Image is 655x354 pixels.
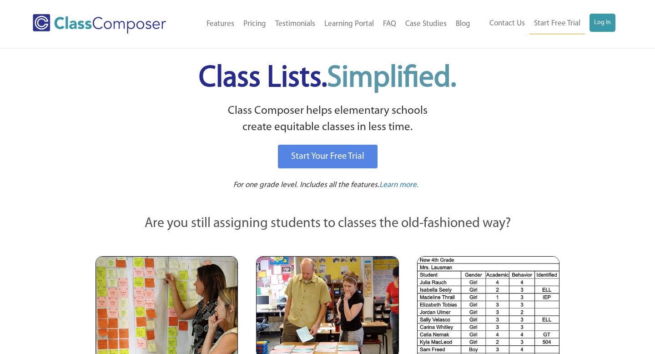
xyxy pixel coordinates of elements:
[379,181,418,189] span: Learn more.
[485,14,529,34] a: Contact Us
[96,214,559,234] p: Are you still assigning students to classes the old-fashioned way?
[94,103,561,136] p: Class Composer helps elementary schools create equitable classes in less time.
[291,152,364,161] span: Start Your Free Trial
[202,14,239,34] a: Features
[33,14,166,34] img: Class Composer
[278,145,378,168] a: Start Your Free Trial
[378,14,401,34] a: FAQ
[401,14,451,34] a: Case Studies
[320,14,378,34] a: Learning Portal
[451,14,475,34] a: Blog
[199,64,456,93] span: Class Lists.
[589,14,615,32] a: Log In
[475,14,615,34] nav: Header Menu
[529,14,585,34] a: Start Free Trial
[379,180,418,191] a: Learn more.
[233,181,379,189] span: For one grade level. Includes all the features.
[327,64,456,93] span: Simplified.
[271,14,320,34] a: Testimonials
[239,14,271,34] a: Pricing
[187,14,475,34] nav: Header Menu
